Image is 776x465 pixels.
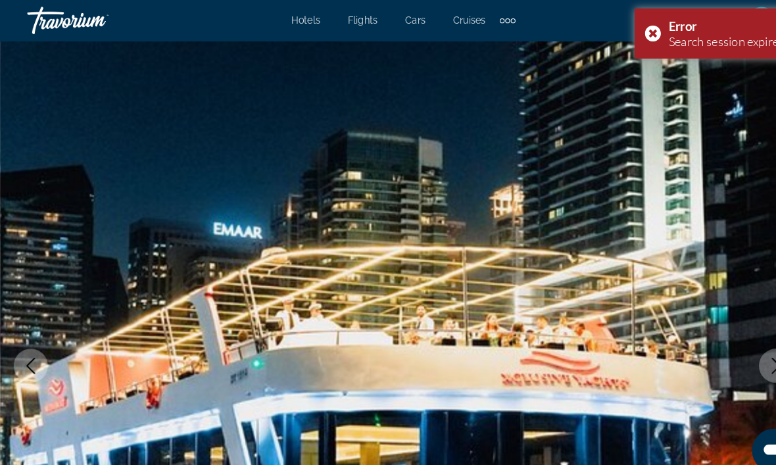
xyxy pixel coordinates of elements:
[715,6,750,34] button: User Menu
[13,335,46,368] button: Previous image
[643,18,758,32] div: Error
[390,14,410,25] a: Cars
[481,9,496,30] button: Extra navigation items
[723,412,765,454] iframe: Button to launch messaging window
[281,14,308,25] a: Hotels
[436,14,468,25] a: Cruises
[335,14,364,25] a: Flights
[26,3,158,37] a: Travorium
[730,335,763,368] button: Next image
[643,32,758,47] div: Search session expired.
